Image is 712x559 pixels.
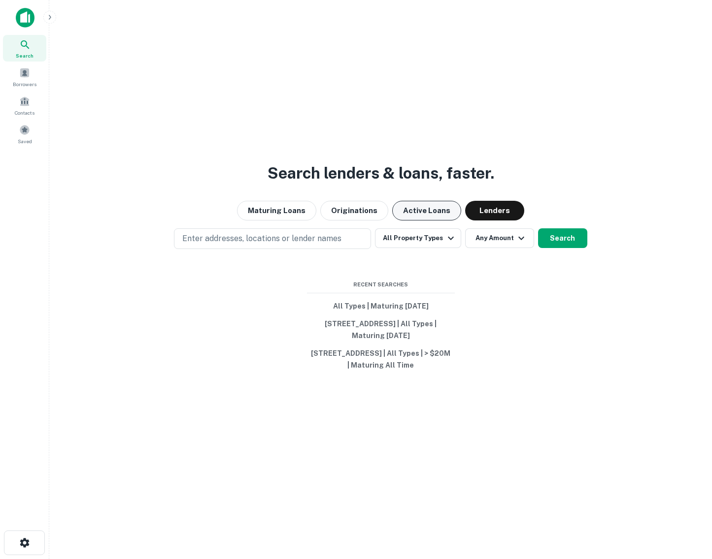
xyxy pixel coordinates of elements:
button: Originations [320,201,388,220]
button: Lenders [465,201,524,220]
button: Maturing Loans [237,201,316,220]
button: Active Loans [392,201,461,220]
img: capitalize-icon.png [16,8,34,28]
button: All Property Types [375,228,461,248]
span: Search [16,52,34,60]
button: All Types | Maturing [DATE] [307,297,455,315]
p: Enter addresses, locations or lender names [182,233,341,245]
button: Any Amount [465,228,534,248]
button: Enter addresses, locations or lender names [174,228,371,249]
a: Borrowers [3,63,46,90]
a: Contacts [3,92,46,119]
h3: Search lenders & loans, faster. [268,161,494,185]
iframe: Chat Widget [663,480,712,528]
span: Recent Searches [307,280,455,289]
a: Search [3,35,46,62]
span: Contacts [15,109,34,117]
span: Borrowers [13,80,36,88]
a: Saved [3,121,46,147]
button: [STREET_ADDRESS] | All Types | Maturing [DATE] [307,315,455,344]
span: Saved [18,137,32,145]
button: Search [538,228,587,248]
button: [STREET_ADDRESS] | All Types | > $20M | Maturing All Time [307,344,455,374]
